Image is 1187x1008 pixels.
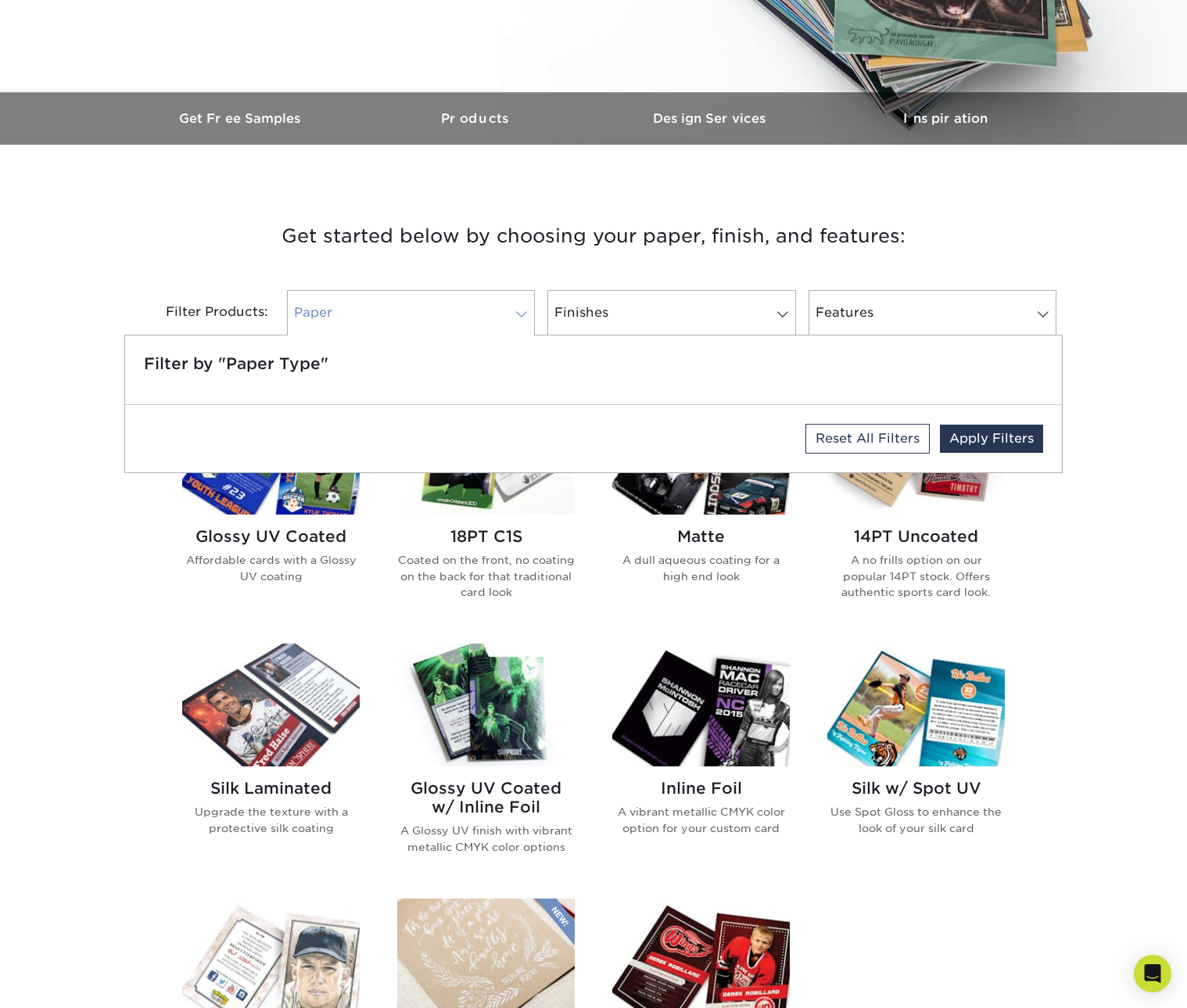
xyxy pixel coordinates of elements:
[805,424,930,454] a: Reset All Filters
[136,201,1051,271] h3: Get started below by choosing your paper, finish, and features:
[536,899,575,945] img: New Product
[827,527,1005,546] h2: 14PT Uncoated
[612,804,790,836] p: A vibrant metallic CMYK color option for your custom card
[124,92,359,145] a: Get Free Samples
[612,779,790,798] h2: Inline Foil
[359,111,593,126] h3: Products
[182,644,360,880] a: Silk Laminated Trading Cards Silk Laminated Upgrade the texture with a protective silk coating
[144,354,1043,373] h5: Filter by "Paper Type"
[547,290,795,335] a: Finishes
[124,290,281,335] div: Filter Products:
[397,392,575,625] a: 18PT C1S Trading Cards 18PT C1S Coated on the front, no coating on the back for that traditional ...
[612,644,790,880] a: Inline Foil Trading Cards Inline Foil A vibrant metallic CMYK color option for your custom card
[397,779,575,816] h2: Glossy UV Coated w/ Inline Foil
[940,425,1043,453] a: Apply Filters
[827,779,1005,798] h2: Silk w/ Spot UV
[612,552,790,584] p: A dull aqueous coating for a high end look
[182,804,360,836] p: Upgrade the texture with a protective silk coating
[593,92,828,145] a: Design Services
[397,552,575,600] p: Coated on the front, no coating on the back for that traditional card look
[612,644,790,766] img: Inline Foil Trading Cards
[612,392,790,625] a: Matte Trading Cards Matte A dull aqueous coating for a high end look
[397,823,575,855] p: A Glossy UV finish with vibrant metallic CMYK color options
[827,392,1005,625] a: 14PT Uncoated Trading Cards 14PT Uncoated A no frills option on our popular 14PT stock. Offers au...
[397,644,575,880] a: Glossy UV Coated w/ Inline Foil Trading Cards Glossy UV Coated w/ Inline Foil A Glossy UV finish ...
[182,552,360,584] p: Affordable cards with a Glossy UV coating
[828,92,1063,145] a: Inspiration
[397,644,575,766] img: Glossy UV Coated w/ Inline Foil Trading Cards
[828,111,1063,126] h3: Inspiration
[1134,955,1171,992] div: Open Intercom Messenger
[612,527,790,546] h2: Matte
[124,111,359,126] h3: Get Free Samples
[827,644,1005,880] a: Silk w/ Spot UV Trading Cards Silk w/ Spot UV Use Spot Gloss to enhance the look of your silk card
[182,779,360,798] h2: Silk Laminated
[182,644,360,766] img: Silk Laminated Trading Cards
[287,290,535,335] a: Paper
[827,552,1005,600] p: A no frills option on our popular 14PT stock. Offers authentic sports card look.
[397,527,575,546] h2: 18PT C1S
[593,111,828,126] h3: Design Services
[809,290,1056,335] a: Features
[827,804,1005,836] p: Use Spot Gloss to enhance the look of your silk card
[359,92,593,145] a: Products
[827,644,1005,766] img: Silk w/ Spot UV Trading Cards
[182,392,360,625] a: Glossy UV Coated Trading Cards Glossy UV Coated Affordable cards with a Glossy UV coating
[182,527,360,546] h2: Glossy UV Coated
